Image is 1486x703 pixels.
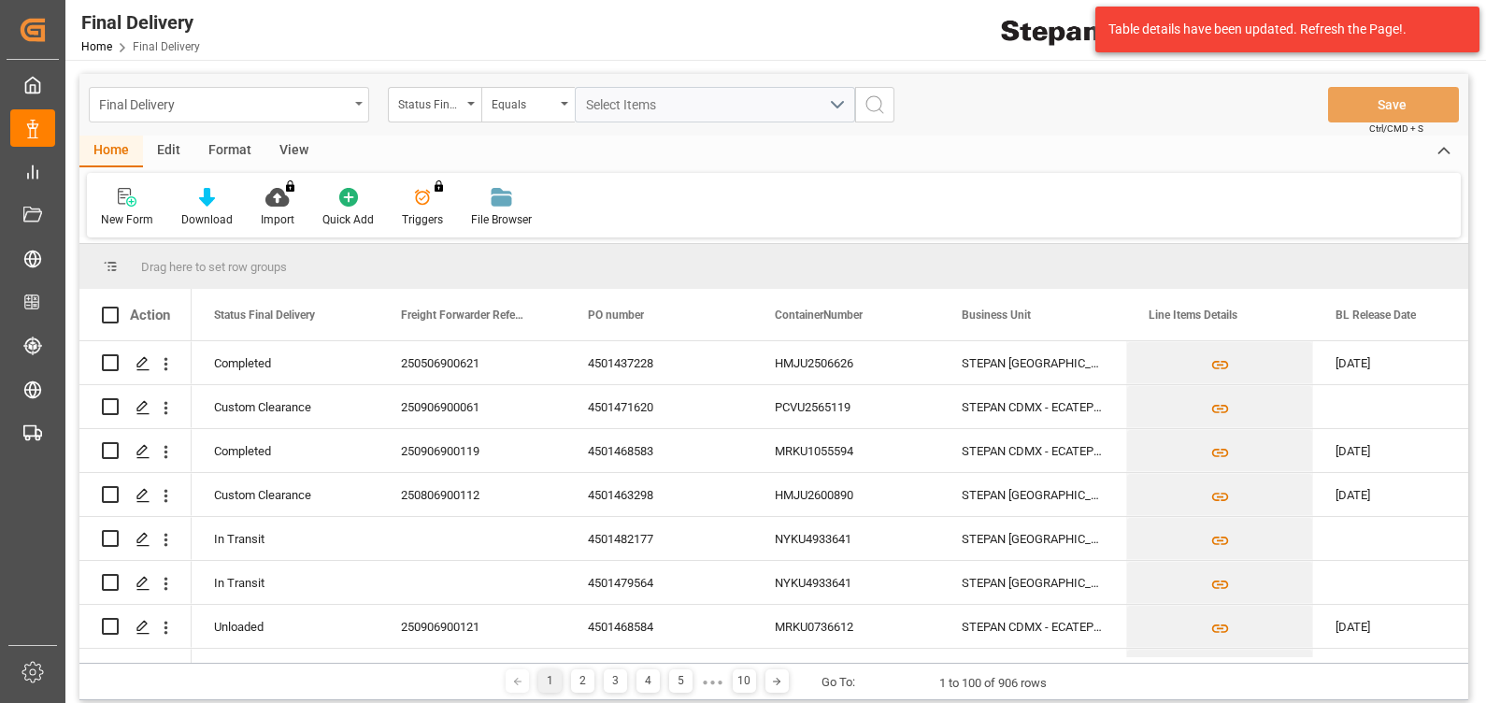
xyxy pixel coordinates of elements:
[939,517,1126,560] div: STEPAN [GEOGRAPHIC_DATA] - [PERSON_NAME]
[79,385,192,429] div: Press SPACE to select this row.
[99,92,349,115] div: Final Delivery
[194,136,265,167] div: Format
[604,669,627,693] div: 3
[962,308,1031,322] span: Business Unit
[214,430,356,473] div: Completed
[1369,122,1423,136] span: Ctrl/CMD + S
[586,97,665,112] span: Select Items
[143,136,194,167] div: Edit
[1336,308,1416,322] span: BL Release Date
[130,307,170,323] div: Action
[101,211,153,228] div: New Form
[79,605,192,649] div: Press SPACE to select this row.
[492,92,555,113] div: Equals
[181,211,233,228] div: Download
[752,341,939,384] div: HMJU2506626
[401,308,526,322] span: Freight Forwarder Reference
[752,561,939,604] div: NYKU4933641
[571,669,594,693] div: 2
[265,136,322,167] div: View
[141,260,287,274] span: Drag here to set row groups
[565,429,752,472] div: 4501468583
[822,673,855,692] div: Go To:
[89,87,369,122] button: open menu
[79,341,192,385] div: Press SPACE to select this row.
[398,92,462,113] div: Status Final Delivery
[81,8,200,36] div: Final Delivery
[471,211,532,228] div: File Browser
[939,473,1126,516] div: STEPAN [GEOGRAPHIC_DATA] - [PERSON_NAME]
[379,605,565,648] div: 250906900121
[733,669,756,693] div: 10
[379,429,565,472] div: 250906900119
[775,308,863,322] span: ContainerNumber
[752,473,939,516] div: HMJU2600890
[79,649,192,693] div: Press SPACE to select this row.
[939,341,1126,384] div: STEPAN [GEOGRAPHIC_DATA] - [PERSON_NAME]
[565,473,752,516] div: 4501463298
[752,605,939,648] div: MRKU0736612
[214,518,356,561] div: In Transit
[565,341,752,384] div: 4501437228
[322,211,374,228] div: Quick Add
[1149,308,1237,322] span: Line Items Details
[79,473,192,517] div: Press SPACE to select this row.
[379,473,565,516] div: 250806900112
[752,385,939,428] div: PCVU2565119
[379,341,565,384] div: 250506900621
[214,342,356,385] div: Completed
[79,561,192,605] div: Press SPACE to select this row.
[214,650,356,693] div: BL Release
[565,561,752,604] div: 4501479564
[702,675,722,689] div: ● ● ●
[481,87,575,122] button: open menu
[752,429,939,472] div: MRKU1055594
[575,87,855,122] button: open menu
[214,562,356,605] div: In Transit
[81,40,112,53] a: Home
[939,605,1126,648] div: STEPAN CDMX - ECATEPEC
[79,517,192,561] div: Press SPACE to select this row.
[214,474,356,517] div: Custom Clearance
[939,429,1126,472] div: STEPAN CDMX - ECATEPEC
[379,385,565,428] div: 250906900061
[214,386,356,429] div: Custom Clearance
[855,87,894,122] button: search button
[1001,14,1137,47] img: Stepan_Company_logo.svg.png_1713531530.png
[939,649,1126,692] div: STEPAN CDMX - ECATEPEC
[565,385,752,428] div: 4501471620
[939,561,1126,604] div: STEPAN [GEOGRAPHIC_DATA] - [PERSON_NAME]
[1328,87,1459,122] button: Save
[636,669,660,693] div: 4
[1108,20,1452,39] div: Table details have been updated. Refresh the Page!.
[939,385,1126,428] div: STEPAN CDMX - ECATEPEC
[565,649,752,692] div: 4501462519
[669,669,693,693] div: 5
[214,606,356,649] div: Unloaded
[79,429,192,473] div: Press SPACE to select this row.
[388,87,481,122] button: open menu
[565,517,752,560] div: 4501482177
[565,605,752,648] div: 4501468584
[538,669,562,693] div: 1
[379,649,565,692] div: 250906900206
[752,649,939,692] div: RLTU2086244
[939,674,1047,693] div: 1 to 100 of 906 rows
[588,308,644,322] span: PO number
[752,517,939,560] div: NYKU4933641
[79,136,143,167] div: Home
[214,308,315,322] span: Status Final Delivery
